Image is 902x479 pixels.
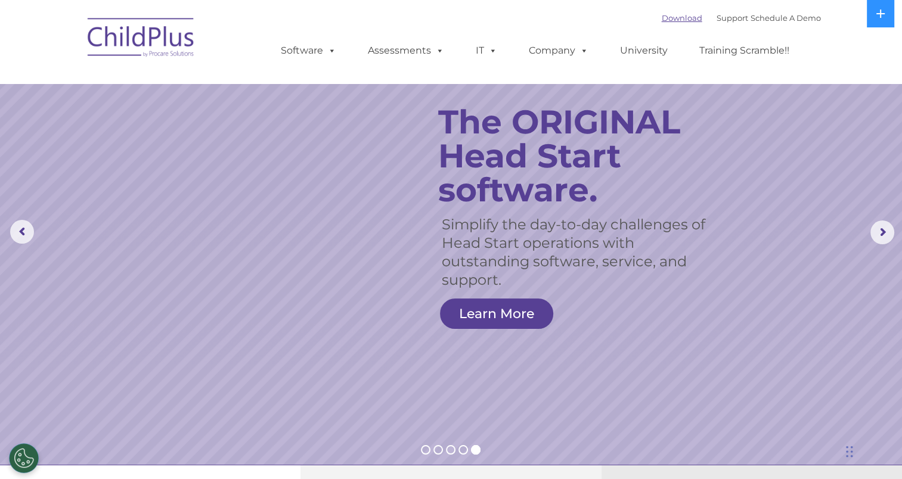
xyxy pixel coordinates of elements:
[517,39,600,63] a: Company
[687,39,801,63] a: Training Scramble!!
[608,39,680,63] a: University
[82,10,201,69] img: ChildPlus by Procare Solutions
[662,13,821,23] font: |
[662,13,702,23] a: Download
[166,127,216,136] span: Phone number
[166,79,202,88] span: Last name
[708,350,902,479] iframe: Chat Widget
[751,13,821,23] a: Schedule A Demo
[356,39,456,63] a: Assessments
[717,13,748,23] a: Support
[846,434,853,469] div: Drag
[440,298,553,329] a: Learn More
[9,443,39,473] button: Cookies Settings
[464,39,509,63] a: IT
[442,215,706,289] rs-layer: Simplify the day-to-day challenges of Head Start operations with outstanding software, service, a...
[438,105,720,207] rs-layer: The ORIGINAL Head Start software.
[269,39,348,63] a: Software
